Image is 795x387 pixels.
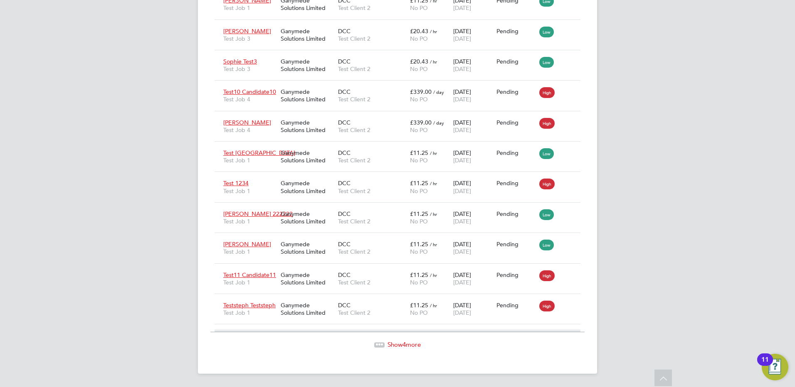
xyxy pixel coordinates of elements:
a: [PERSON_NAME]Test Job 1Ganymede Solutions LimitedDCCTest Client 2£11.25 / hrNo PO[DATE][DATE]Pend... [221,236,580,243]
div: Pending [496,27,536,35]
span: No PO [410,218,428,225]
a: [PERSON_NAME]Test Job 3Ganymede Solutions LimitedDCCTest Client 2£20.43 / hrNo PO[DATE][DATE]Pend... [221,23,580,30]
span: Test Job 1 [223,248,277,255]
div: [DATE] [451,84,494,107]
span: DCC [338,210,351,218]
a: [PERSON_NAME]Test Job 4Ganymede Solutions LimitedDCCTest Client 2£339.00 / dayNo PO[DATE][DATE]Pe... [221,114,580,121]
div: [DATE] [451,267,494,290]
span: / day [433,120,444,126]
span: Test Job 3 [223,35,277,42]
div: Ganymede Solutions Limited [279,297,336,321]
span: £20.43 [410,27,428,35]
div: Pending [496,210,536,218]
span: No PO [410,309,428,316]
span: [PERSON_NAME] [223,240,271,248]
div: Pending [496,271,536,279]
span: DCC [338,301,351,309]
a: [PERSON_NAME] 222222Test Job 1Ganymede Solutions LimitedDCCTest Client 2£11.25 / hrNo PO[DATE][DA... [221,206,580,213]
button: Open Resource Center, 11 new notifications [762,354,788,380]
a: Teststeph TeststephTest Job 1Ganymede Solutions LimitedDCCTest Client 2£11.25 / hrNo PO[DATE][DAT... [221,297,580,304]
span: / hr [430,241,437,247]
a: Test10 Candidate10Test Job 4Ganymede Solutions LimitedDCCTest Client 2£339.00 / dayNo PO[DATE][DA... [221,83,580,91]
span: No PO [410,126,428,134]
span: / hr [430,28,437,34]
div: Ganymede Solutions Limited [279,115,336,138]
span: [PERSON_NAME] [223,27,271,35]
span: Teststeph Teststeph [223,301,276,309]
div: 11 [761,360,769,370]
span: High [539,118,555,129]
span: Low [539,240,554,250]
span: [DATE] [453,35,471,42]
span: Sophie Test3 [223,58,257,65]
span: DCC [338,58,351,65]
div: Pending [496,179,536,187]
span: No PO [410,96,428,103]
div: Ganymede Solutions Limited [279,175,336,198]
span: Low [539,148,554,159]
span: No PO [410,65,428,73]
div: Pending [496,149,536,157]
span: £11.25 [410,149,428,157]
div: Ganymede Solutions Limited [279,23,336,47]
div: Ganymede Solutions Limited [279,54,336,77]
span: DCC [338,240,351,248]
span: DCC [338,88,351,96]
span: High [539,301,555,311]
span: Low [539,209,554,220]
span: Test Job 4 [223,96,277,103]
div: [DATE] [451,236,494,260]
span: [DATE] [453,309,471,316]
span: Low [539,57,554,68]
div: Ganymede Solutions Limited [279,145,336,168]
span: DCC [338,179,351,187]
span: No PO [410,35,428,42]
span: £11.25 [410,210,428,218]
span: £339.00 [410,119,432,126]
div: Pending [496,240,536,248]
span: / hr [430,302,437,309]
span: / hr [430,272,437,278]
span: 4 [402,340,406,348]
div: Pending [496,119,536,126]
span: / hr [430,59,437,65]
div: [DATE] [451,54,494,77]
span: Test Client 2 [338,248,406,255]
span: Test Client 2 [338,126,406,134]
span: [DATE] [453,157,471,164]
span: £11.25 [410,179,428,187]
span: Test Job 1 [223,187,277,195]
span: No PO [410,248,428,255]
span: DCC [338,149,351,157]
div: [DATE] [451,206,494,229]
span: Test Job 1 [223,309,277,316]
span: / hr [430,150,437,156]
span: £339.00 [410,88,432,96]
span: [PERSON_NAME] 222222 [223,210,293,218]
div: [DATE] [451,115,494,138]
span: / hr [430,211,437,217]
div: [DATE] [451,297,494,321]
div: Pending [496,301,536,309]
div: [DATE] [451,23,494,47]
span: Test Job 1 [223,279,277,286]
span: No PO [410,279,428,286]
span: Test Job 3 [223,65,277,73]
div: Ganymede Solutions Limited [279,236,336,260]
span: [DATE] [453,187,471,195]
span: Test10 Candidate10 [223,88,276,96]
span: No PO [410,187,428,195]
span: Test [GEOGRAPHIC_DATA] [223,149,295,157]
span: High [539,87,555,98]
span: £11.25 [410,301,428,309]
span: Test Client 2 [338,309,406,316]
span: DCC [338,27,351,35]
span: Test Job 1 [223,157,277,164]
span: Test Client 2 [338,65,406,73]
div: [DATE] [451,145,494,168]
span: High [539,179,555,189]
div: Pending [496,88,536,96]
span: / day [433,89,444,95]
a: Sophie Test3Test Job 3Ganymede Solutions LimitedDCCTest Client 2£20.43 / hrNo PO[DATE][DATE]Pendi... [221,53,580,60]
a: Test [GEOGRAPHIC_DATA]Test Job 1Ganymede Solutions LimitedDCCTest Client 2£11.25 / hrNo PO[DATE][... [221,145,580,152]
